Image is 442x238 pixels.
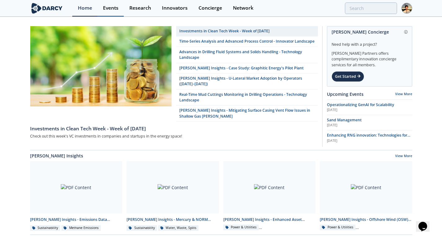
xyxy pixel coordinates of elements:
iframe: chat widget [416,213,436,232]
a: Sand Management [DATE] [327,117,412,128]
div: Home [78,6,92,11]
a: [PERSON_NAME] Insights [30,152,83,159]
a: Investments in Clean Tech Week - Week of [DATE] [176,26,318,36]
span: Sand Management [327,117,362,123]
a: Advances in Drilling Fluid Systems and Solids Handling - Technology Landscape [176,47,318,63]
div: Events [103,6,118,11]
img: logo-wide.svg [30,3,64,14]
span: Operationalizing GenAI for Scalability [327,102,394,107]
a: Enhancing RNG innovation: Technologies for Sustainable Energy [DATE] [327,133,412,143]
div: [PERSON_NAME] Concierge [332,26,408,37]
div: [PERSON_NAME] Insights - Emissions Data Integration [30,217,123,222]
div: [PERSON_NAME] Insights - Mercury & NORM Detection and [MEDICAL_DATA] [127,217,219,222]
div: Water, Waste, Spills [158,225,199,231]
div: Network [233,6,253,11]
div: Power & Utilities [223,225,259,230]
div: Power & Utilities [320,225,355,230]
span: Enhancing RNG innovation: Technologies for Sustainable Energy [327,133,410,143]
div: Investments in Clean Tech Week - Week of [DATE] [30,125,318,133]
a: Operationalizing GenAI for Scalability [DATE] [327,102,412,113]
div: Methane Emissions [61,225,101,231]
a: Upcoming Events [327,91,364,97]
a: PDF Content [PERSON_NAME] Insights - Offshore Wind (OSW) and Networks Power & Utilities [318,161,414,231]
a: PDF Content [PERSON_NAME] Insights - Mercury & NORM Detection and [MEDICAL_DATA] Sustainability W... [124,161,221,231]
a: Time-Series Analysis and Advanced Process Control - Innovator Landscape [176,36,318,47]
a: [PERSON_NAME] Insights - U-Lateral Market Adoption by Operators ([DATE]–[DATE]) [176,73,318,90]
div: Check out this week's VC investments in companies and startups in the energy space! [30,132,318,140]
div: Sustainability [30,225,60,231]
div: Research [129,6,151,11]
div: [DATE] [327,138,412,143]
img: Profile [401,3,412,14]
div: Need help with a project? [332,37,408,47]
input: Advanced Search [345,2,397,14]
img: information.svg [404,30,408,34]
a: PDF Content [PERSON_NAME] Insights - Emissions Data Integration Sustainability Methane Emissions [28,161,125,231]
a: View More [395,92,412,96]
div: [PERSON_NAME] Insights - Enhanced Asset Management (O&M) for Onshore Wind Farms [223,217,316,222]
div: Concierge [199,6,222,11]
a: [PERSON_NAME] Insights - Case Study: Graphitic Energy's Pilot Plant [176,63,318,73]
div: Get Started [332,71,364,82]
a: Investments in Clean Tech Week - Week of [DATE] [30,122,318,132]
div: [DATE] [327,123,412,128]
a: View More [395,154,412,159]
div: [DATE] [327,108,412,113]
div: [PERSON_NAME] Partners offers complimentary innovation concierge services for all members. [332,47,408,68]
div: [PERSON_NAME] Insights - Offshore Wind (OSW) and Networks [320,217,412,222]
a: PDF Content [PERSON_NAME] Insights - Enhanced Asset Management (O&M) for Onshore Wind Farms Power... [221,161,318,231]
a: [PERSON_NAME] Insights - Mitigating Surface Casing Vent Flow Issues in Shallow Gas [PERSON_NAME] [176,105,318,122]
a: Real-Time Mud Cuttings Monitoring in Drilling Operations - Technology Landscape [176,90,318,106]
div: Innovators [162,6,188,11]
div: Sustainability [127,225,157,231]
